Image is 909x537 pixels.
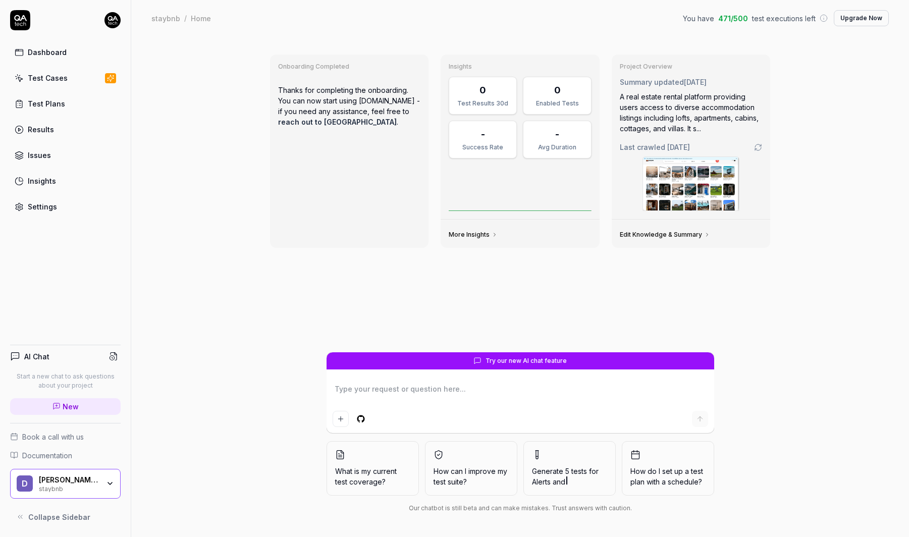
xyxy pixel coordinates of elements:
[39,484,99,492] div: staybnb
[63,401,79,412] span: New
[532,477,565,486] span: Alerts and
[10,469,121,499] button: D[PERSON_NAME] Growth Testsstaybnb
[191,13,211,23] div: Home
[620,63,763,71] h3: Project Overview
[10,372,121,390] p: Start a new chat to ask questions about your project
[479,83,486,97] div: 0
[24,351,49,362] h4: AI Chat
[555,127,559,141] div: -
[529,99,584,108] div: Enabled Tests
[449,63,592,71] h3: Insights
[104,12,121,28] img: 7ccf6c19-61ad-4a6c-8811-018b02a1b829.jpg
[455,143,510,152] div: Success Rate
[622,441,714,496] button: How do I set up a test plan with a schedule?
[28,201,57,212] div: Settings
[523,441,616,496] button: Generate 5 tests forAlerts and
[28,73,68,83] div: Test Cases
[10,432,121,442] a: Book a call with us
[10,398,121,415] a: New
[834,10,889,26] button: Upgrade Now
[278,63,421,71] h3: Onboarding Completed
[327,504,714,513] div: Our chatbot is still beta and can make mistakes. Trust answers with caution.
[752,13,816,24] span: test executions left
[22,432,84,442] span: Book a call with us
[10,94,121,114] a: Test Plans
[486,356,567,365] span: Try our new AI chat feature
[718,13,748,24] span: 471 / 500
[10,42,121,62] a: Dashboard
[278,118,397,126] a: reach out to [GEOGRAPHIC_DATA]
[620,231,710,239] a: Edit Knowledge & Summary
[10,145,121,165] a: Issues
[10,171,121,191] a: Insights
[10,507,121,527] button: Collapse Sidebar
[28,124,54,135] div: Results
[28,176,56,186] div: Insights
[449,231,498,239] a: More Insights
[39,475,99,485] div: Daniels Growth Tests
[10,120,121,139] a: Results
[22,450,72,461] span: Documentation
[630,466,706,487] span: How do I set up a test plan with a schedule?
[10,450,121,461] a: Documentation
[532,466,607,487] span: Generate 5 tests for
[425,441,517,496] button: How can I improve my test suite?
[529,143,584,152] div: Avg Duration
[554,83,561,97] div: 0
[17,475,33,492] span: D
[28,47,67,58] div: Dashboard
[643,157,739,210] img: Screenshot
[184,13,187,23] div: /
[683,13,714,24] span: You have
[335,466,410,487] span: What is my current test coverage?
[620,78,684,86] span: Summary updated
[620,142,690,152] span: Last crawled
[327,441,419,496] button: What is my current test coverage?
[10,68,121,88] a: Test Cases
[10,197,121,217] a: Settings
[278,77,421,135] p: Thanks for completing the onboarding. You can now start using [DOMAIN_NAME] - if you need any ass...
[434,466,509,487] span: How can I improve my test suite?
[28,98,65,109] div: Test Plans
[620,91,763,134] div: A real estate rental platform providing users access to diverse accommodation listings including ...
[28,150,51,160] div: Issues
[28,512,90,522] span: Collapse Sidebar
[455,99,510,108] div: Test Results 30d
[481,127,485,141] div: -
[754,143,762,151] a: Go to crawling settings
[333,411,349,427] button: Add attachment
[667,143,690,151] time: [DATE]
[684,78,707,86] time: [DATE]
[151,13,180,23] div: staybnb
